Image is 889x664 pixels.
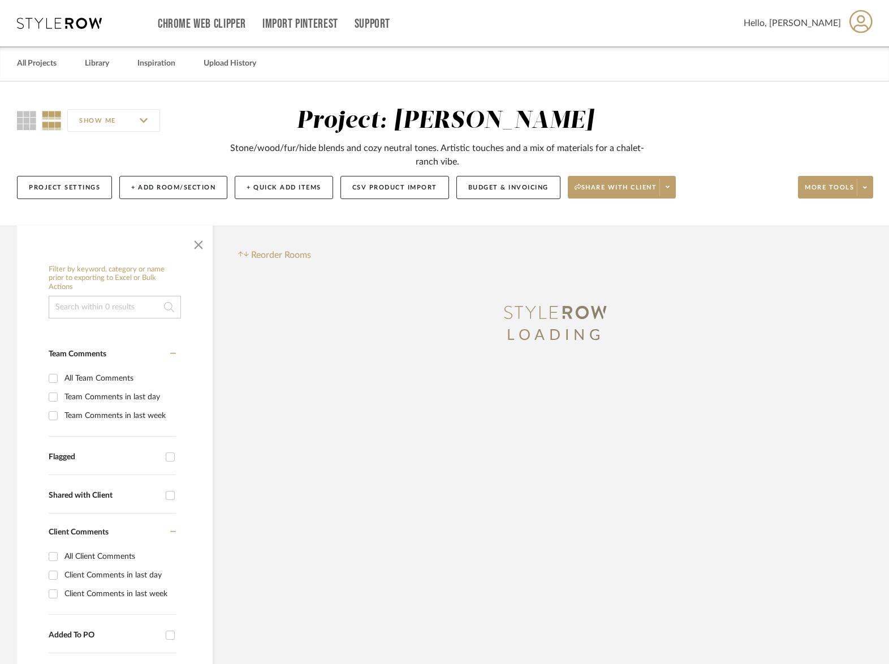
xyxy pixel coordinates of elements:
a: Chrome Web Clipper [158,19,246,29]
a: Support [355,19,390,29]
button: Project Settings [17,176,112,199]
input: Search within 0 results [49,296,181,318]
div: Client Comments in last week [64,585,173,603]
a: Upload History [204,56,256,71]
a: All Projects [17,56,57,71]
div: Flagged [49,452,160,462]
div: Added To PO [49,631,160,640]
button: Share with client [568,176,676,199]
div: Shared with Client [49,491,160,501]
div: All Client Comments [64,547,173,566]
div: Stone/wood/fur/hide blends and cozy neutral tones. Artistic touches and a mix of materials for a ... [223,141,651,169]
button: Budget & Invoicing [456,176,560,199]
div: Team Comments in last day [64,388,173,406]
button: + Quick Add Items [235,176,333,199]
button: + Add Room/Section [119,176,227,199]
button: Reorder Rooms [238,248,311,262]
h6: Filter by keyword, category or name prior to exporting to Excel or Bulk Actions [49,265,181,292]
a: Library [85,56,109,71]
a: Inspiration [137,56,175,71]
span: Team Comments [49,350,106,358]
button: CSV Product Import [340,176,449,199]
span: Hello, [PERSON_NAME] [744,16,841,30]
span: More tools [805,183,854,200]
div: Team Comments in last week [64,407,173,425]
div: Project: [PERSON_NAME] [296,109,594,133]
a: Import Pinterest [262,19,338,29]
div: All Team Comments [64,369,173,387]
span: Reorder Rooms [251,248,311,262]
button: More tools [798,176,873,199]
button: Close [187,231,210,254]
span: Client Comments [49,528,109,536]
span: LOADING [507,328,604,343]
span: Share with client [575,183,657,200]
div: Client Comments in last day [64,566,173,584]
